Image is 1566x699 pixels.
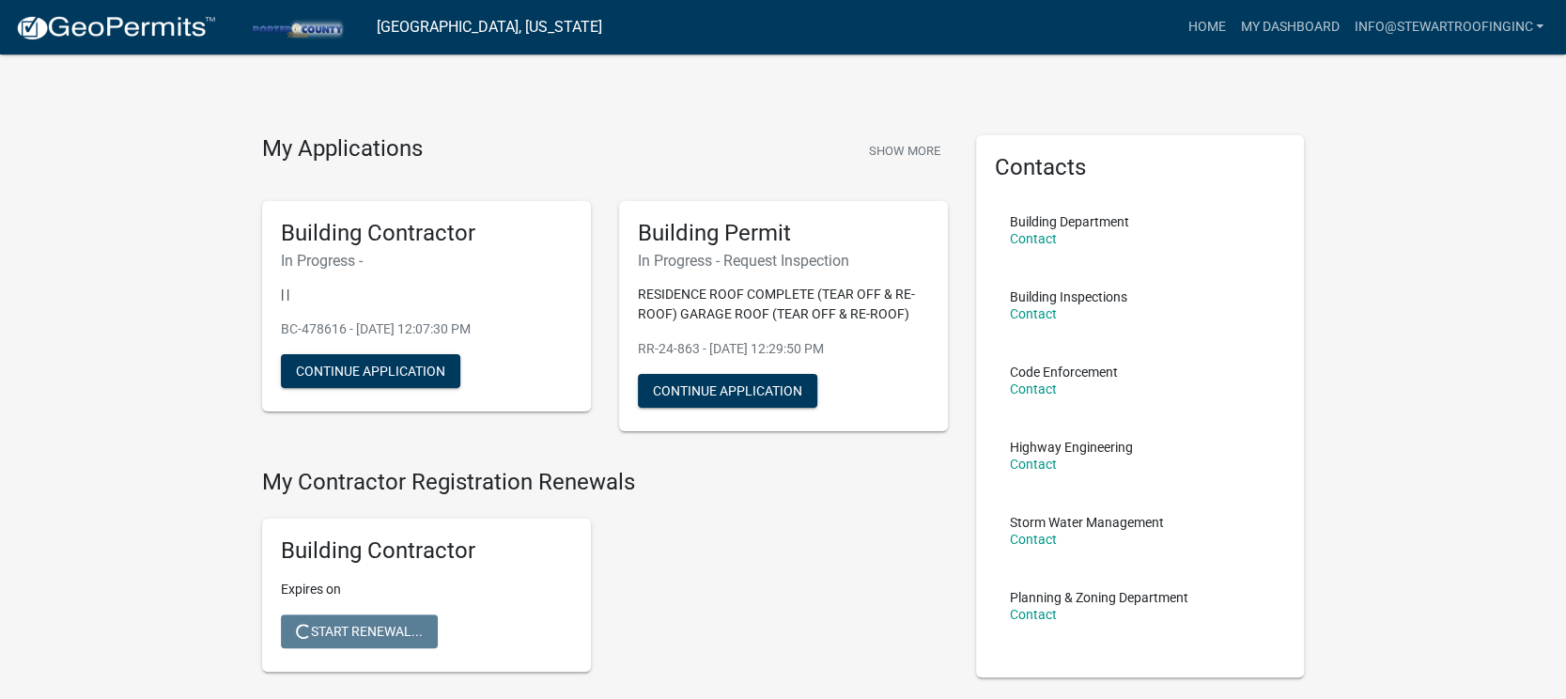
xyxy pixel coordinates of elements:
p: RESIDENCE ROOF COMPLETE (TEAR OFF & RE-ROOF) GARAGE ROOF (TEAR OFF & RE-ROOF) [638,285,929,324]
a: Home [1180,9,1233,45]
p: Storm Water Management [1010,516,1164,529]
p: Code Enforcement [1010,365,1118,379]
a: Contact [1010,381,1057,396]
a: Contact [1010,532,1057,547]
button: Continue Application [281,354,460,388]
button: Show More [861,135,948,166]
a: [GEOGRAPHIC_DATA], [US_STATE] [377,11,602,43]
a: Contact [1010,457,1057,472]
h6: In Progress - Request Inspection [638,252,929,270]
p: Building Inspections [1010,290,1127,303]
a: My Dashboard [1233,9,1346,45]
h5: Building Contractor [281,537,572,565]
a: Contact [1010,306,1057,321]
p: RR-24-863 - [DATE] 12:29:50 PM [638,339,929,359]
p: Building Department [1010,215,1129,228]
p: BC-478616 - [DATE] 12:07:30 PM [281,319,572,339]
img: Porter County, Indiana [231,14,362,39]
h6: In Progress - [281,252,572,270]
button: Continue Application [638,374,817,408]
h4: My Applications [262,135,423,163]
p: | | [281,285,572,304]
h4: My Contractor Registration Renewals [262,469,948,496]
p: Expires on [281,580,572,599]
span: Start Renewal... [296,624,423,639]
p: Planning & Zoning Department [1010,591,1188,604]
a: Contact [1010,607,1057,622]
a: Contact [1010,231,1057,246]
a: info@stewartroofinginc [1346,9,1551,45]
p: Highway Engineering [1010,441,1133,454]
button: Start Renewal... [281,614,438,648]
h5: Building Permit [638,220,929,247]
h5: Contacts [995,154,1286,181]
wm-registration-list-section: My Contractor Registration Renewals [262,469,948,687]
h5: Building Contractor [281,220,572,247]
